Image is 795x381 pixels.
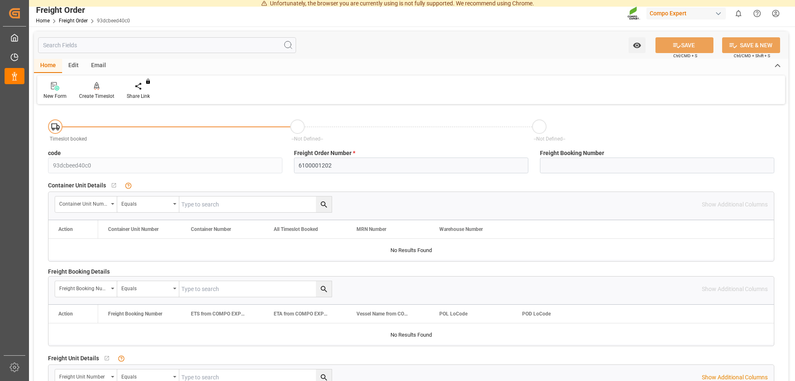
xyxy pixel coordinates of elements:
[179,281,332,297] input: Type to search
[55,197,117,212] button: open menu
[59,283,108,292] div: Freight Booking Number
[646,5,729,21] button: Compo Expert
[59,371,108,381] div: Freight Unit Number
[357,226,386,232] span: MRN Number
[117,197,179,212] button: open menu
[534,136,565,142] span: --Not Defined--
[722,37,780,53] button: SAVE & NEW
[121,371,170,381] div: Equals
[522,311,551,317] span: POD LoCode
[655,37,713,53] button: SAVE
[85,59,112,73] div: Email
[36,18,50,24] a: Home
[316,197,332,212] button: search button
[121,198,170,208] div: Equals
[38,37,296,53] input: Search Fields
[191,226,231,232] span: Container Number
[627,6,641,21] img: Screenshot%202023-09-29%20at%2010.02.21.png_1712312052.png
[36,4,130,16] div: Freight Order
[62,59,85,73] div: Edit
[48,354,99,363] span: Freight Unit Details
[357,311,412,317] span: Vessel Name from COMPO EXPERT
[48,181,106,190] span: Container Unit Details
[274,226,318,232] span: All Timeslot Booked
[117,281,179,297] button: open menu
[316,281,332,297] button: search button
[179,197,332,212] input: Type to search
[48,267,110,276] span: Freight Booking Details
[734,53,770,59] span: Ctrl/CMD + Shift + S
[673,53,697,59] span: Ctrl/CMD + S
[439,226,483,232] span: Warehouse Number
[108,226,159,232] span: Container Unit Number
[108,311,162,317] span: Freight Booking Number
[191,311,246,317] span: ETS from COMPO EXPERT
[48,149,61,158] span: code
[43,92,67,100] div: New Form
[274,311,329,317] span: ETA from COMPO EXPERT
[55,281,117,297] button: open menu
[79,92,114,100] div: Create Timeslot
[729,4,748,23] button: show 0 new notifications
[629,37,646,53] button: open menu
[748,4,766,23] button: Help Center
[291,136,323,142] span: --Not Defined--
[646,7,726,19] div: Compo Expert
[50,136,87,142] span: Timeslot booked
[58,226,73,232] div: Action
[294,149,355,158] span: Freight Order Number
[439,311,467,317] span: POL LoCode
[59,198,108,208] div: Container Unit Number
[121,283,170,292] div: Equals
[540,149,604,158] span: Freight Booking Number
[34,59,62,73] div: Home
[58,311,73,317] div: Action
[59,18,88,24] a: Freight Order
